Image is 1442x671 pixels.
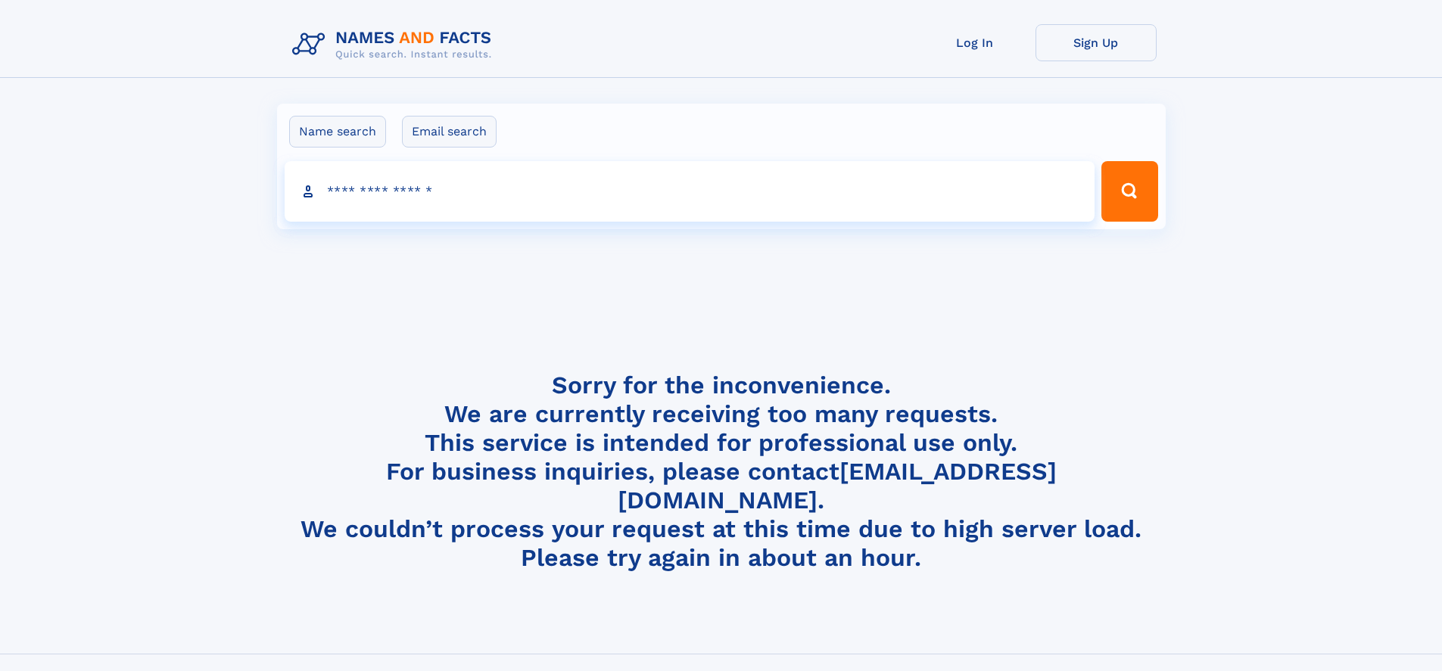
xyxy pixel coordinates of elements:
[914,24,1036,61] a: Log In
[289,116,386,148] label: Name search
[286,24,504,65] img: Logo Names and Facts
[618,457,1057,514] a: [EMAIL_ADDRESS][DOMAIN_NAME]
[402,116,497,148] label: Email search
[1101,161,1157,222] button: Search Button
[1036,24,1157,61] a: Sign Up
[285,161,1095,222] input: search input
[286,371,1157,573] h4: Sorry for the inconvenience. We are currently receiving too many requests. This service is intend...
